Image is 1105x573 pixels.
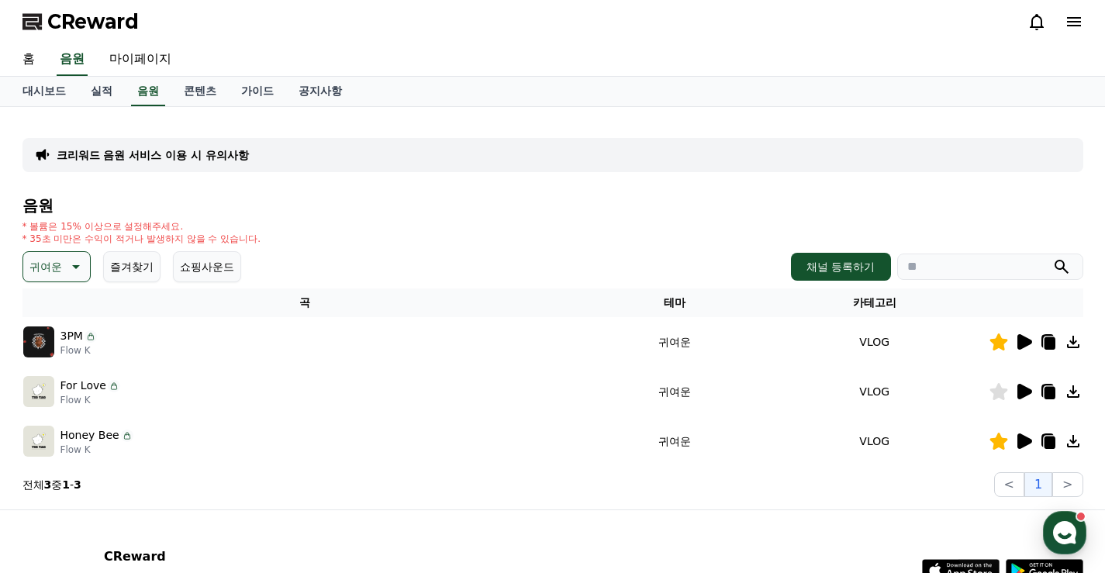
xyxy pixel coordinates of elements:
[23,326,54,357] img: music
[286,77,354,106] a: 공지사항
[57,43,88,76] a: 음원
[60,328,83,344] p: 3PM
[761,288,989,317] th: 카테고리
[761,367,989,416] td: VLOG
[173,251,241,282] button: 쇼핑사운드
[10,43,47,76] a: 홈
[60,444,133,456] p: Flow K
[47,9,139,34] span: CReward
[78,77,125,106] a: 실적
[57,147,249,163] a: 크리워드 음원 서비스 이용 시 유의사항
[22,220,261,233] p: * 볼륨은 15% 이상으로 설정해주세요.
[60,378,106,394] p: For Love
[791,253,890,281] button: 채널 등록하기
[22,288,589,317] th: 곡
[588,416,761,466] td: 귀여운
[22,197,1083,214] h4: 음원
[62,478,70,491] strong: 1
[229,77,286,106] a: 가이드
[60,394,120,406] p: Flow K
[60,344,97,357] p: Flow K
[22,477,81,492] p: 전체 중 -
[131,77,165,106] a: 음원
[171,77,229,106] a: 콘텐츠
[1024,472,1052,497] button: 1
[22,9,139,34] a: CReward
[23,426,54,457] img: music
[23,376,54,407] img: music
[44,478,52,491] strong: 3
[74,478,81,491] strong: 3
[588,367,761,416] td: 귀여운
[761,416,989,466] td: VLOG
[22,233,261,245] p: * 35초 미만은 수익이 적거나 발생하지 않을 수 있습니다.
[60,427,119,444] p: Honey Bee
[10,77,78,106] a: 대시보드
[29,256,62,278] p: 귀여운
[588,288,761,317] th: 테마
[103,251,161,282] button: 즐겨찾기
[97,43,184,76] a: 마이페이지
[104,547,293,566] p: CReward
[1052,472,1083,497] button: >
[761,317,989,367] td: VLOG
[588,317,761,367] td: 귀여운
[994,472,1024,497] button: <
[22,251,91,282] button: 귀여운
